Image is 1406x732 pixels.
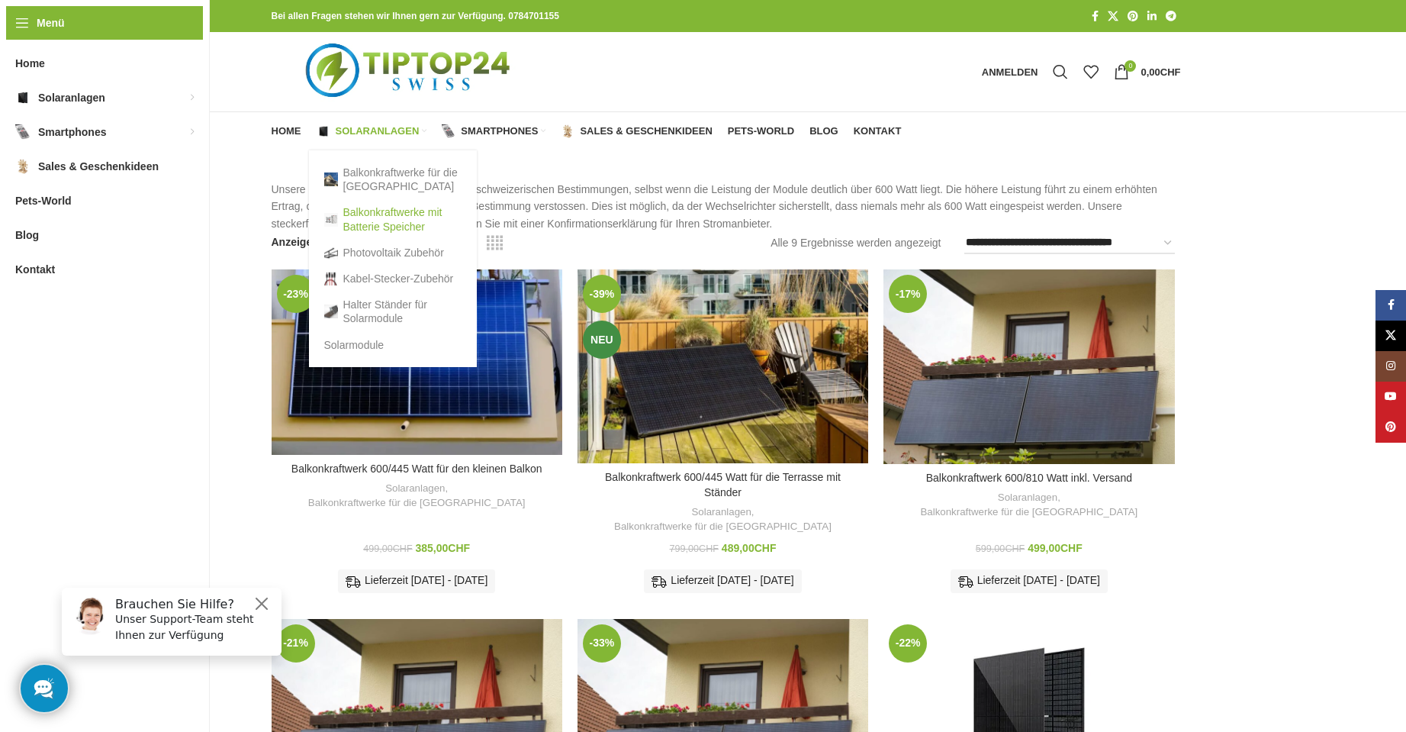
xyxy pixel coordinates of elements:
[203,19,221,37] button: Close
[1124,60,1136,72] span: 0
[691,505,751,520] a: Solaranlagen
[21,21,60,60] img: Customer service
[336,125,420,137] span: Solaranlagen
[393,543,413,554] span: CHF
[951,569,1108,592] div: Lieferzeit [DATE] - [DATE]
[272,65,549,77] a: Logo der Website
[272,234,323,250] span: Anzeigen
[891,491,1166,519] div: ,
[279,482,555,510] div: ,
[37,15,65,31] span: Menü
[809,125,838,137] span: Blog
[338,569,495,592] div: Lieferzeit [DATE] - [DATE]
[728,125,794,137] span: Pets-World
[699,543,719,554] span: CHF
[15,90,31,105] img: Solaranlagen
[385,482,445,496] a: Solaranlagen
[1143,6,1161,27] a: LinkedIn Social Link
[264,116,909,147] div: Hauptnavigation
[561,116,712,147] a: Sales & Geschenkideen
[272,116,301,147] a: Home
[272,125,301,137] span: Home
[1028,542,1083,554] bdi: 499,00
[272,11,559,21] strong: Bei allen Fragen stehen wir Ihnen gern zur Verfügung. 0784701155
[580,125,712,137] span: Sales & Geschenkideen
[15,124,31,140] img: Smartphones
[585,505,861,534] div: ,
[1141,66,1180,78] bdi: 0,00
[578,269,868,463] a: Balkonkraftwerk 600/445 Watt für die Terrasse mit Ständer
[442,116,545,147] a: Smartphones
[38,153,159,180] span: Sales & Geschenkideen
[324,213,338,227] img: Balkonkraftwerke mit Batterie Speicher
[277,624,315,663] span: -21%
[1123,6,1143,27] a: Pinterest Social Link
[272,32,549,111] img: Tiptop24 Nachhaltige & Faire Produkte
[605,471,841,498] a: Balkonkraftwerk 600/445 Watt für die Terrasse mit Ständer
[1375,382,1406,412] a: YouTube Social Link
[1375,412,1406,443] a: Pinterest Social Link
[1375,351,1406,382] a: Instagram Social Link
[324,332,462,358] a: Solarmodule
[854,125,902,137] span: Kontakt
[324,240,462,266] a: Photovoltaik Zubehör
[982,67,1038,77] span: Anmelden
[461,125,538,137] span: Smartphones
[324,292,462,331] a: Halter Ständer für Solarmodule
[1160,66,1181,78] span: CHF
[854,116,902,147] a: Kontakt
[324,246,338,260] img: Photovoltaik Zubehör
[1087,6,1103,27] a: Facebook Social Link
[15,159,31,174] img: Sales & Geschenkideen
[272,269,562,455] a: Balkonkraftwerk 600/445 Watt für den kleinen Balkon
[998,491,1057,505] a: Solaranlagen
[1005,543,1025,554] span: CHF
[883,269,1174,464] a: Balkonkraftwerk 600/810 Watt inkl. Versand
[754,542,777,554] span: CHF
[1375,321,1406,351] a: X Social Link
[317,124,330,138] img: Solaranlagen
[272,181,1181,232] p: Unsere Balkonkraftwerke entsprechen den schweizerischen Bestimmungen, selbst wenn die Leistung de...
[15,256,55,283] span: Kontakt
[722,542,777,554] bdi: 489,00
[1060,542,1083,554] span: CHF
[38,84,105,111] span: Solaranlagen
[308,496,526,511] a: Balkonkraftwerke für die [GEOGRAPHIC_DATA]
[416,542,471,554] bdi: 385,00
[66,36,223,68] p: Unser Support-Team steht Ihnen zur Verfügung
[1045,56,1076,87] a: Suche
[324,305,338,318] img: Halter Ständer für Solarmodule
[15,221,39,249] span: Blog
[324,272,338,285] img: Kabel-Stecker-Zubehör
[38,118,106,146] span: Smartphones
[614,520,832,534] a: Balkonkraftwerke für die [GEOGRAPHIC_DATA]
[448,542,470,554] span: CHF
[561,124,574,138] img: Sales & Geschenkideen
[291,463,542,475] a: Balkonkraftwerk 600/445 Watt für den kleinen Balkon
[920,505,1137,520] a: Balkonkraftwerke für die [GEOGRAPHIC_DATA]
[66,21,223,36] h6: Brauchen Sie Hilfe?
[644,569,801,592] div: Lieferzeit [DATE] - [DATE]
[964,232,1175,254] select: Shop-Reihenfolge
[1161,6,1181,27] a: Telegram Social Link
[15,50,45,77] span: Home
[809,116,838,147] a: Blog
[728,116,794,147] a: Pets-World
[324,173,338,186] img: Balkonkraftwerke für die Schweiz
[889,275,927,313] span: -17%
[889,624,927,663] span: -22%
[487,234,503,253] a: Rasteransicht 4
[583,321,621,359] span: Neu
[1375,290,1406,321] a: Facebook Social Link
[583,275,621,313] span: -39%
[583,624,621,663] span: -33%
[324,266,462,292] a: Kabel-Stecker-Zubehör
[442,124,455,138] img: Smartphones
[1076,56,1106,87] div: Meine Wunschliste
[324,160,462,199] a: Balkonkraftwerke für die [GEOGRAPHIC_DATA]
[277,275,315,313] span: -23%
[1106,56,1188,87] a: 0 0,00CHF
[324,199,462,239] a: Balkonkraftwerke mit Batterie Speicher
[1103,6,1123,27] a: X Social Link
